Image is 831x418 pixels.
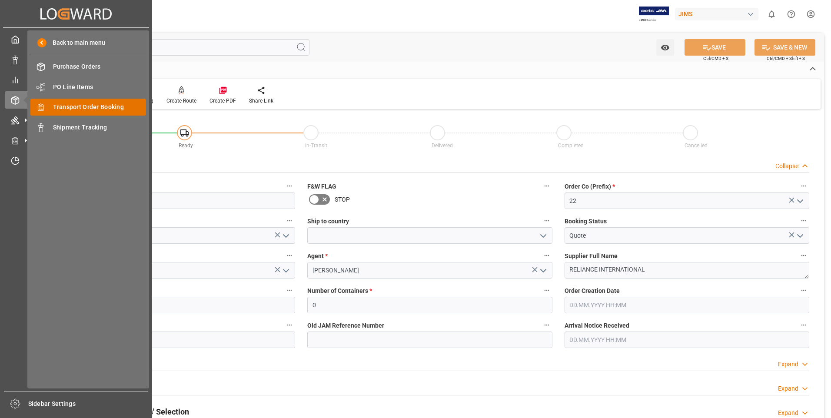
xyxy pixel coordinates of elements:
[284,215,295,226] button: Country of Origin (Suffix) *
[47,38,105,47] span: Back to main menu
[279,229,292,242] button: open menu
[778,408,798,418] div: Expand
[30,99,146,116] a: Transport Order Booking
[305,143,327,149] span: In-Transit
[30,119,146,136] a: Shipment Tracking
[249,97,273,105] div: Share Link
[335,195,350,204] span: STOP
[685,143,708,149] span: Cancelled
[565,297,809,313] input: DD.MM.YYYY HH:MM
[284,250,295,261] button: Shipment type *
[755,39,815,56] button: SAVE & NEW
[284,180,295,192] button: JAM Reference Number
[30,78,146,95] a: PO Line Items
[541,285,552,296] button: Number of Containers *
[541,215,552,226] button: Ship to country
[541,250,552,261] button: Agent *
[307,286,372,295] span: Number of Containers
[5,152,147,169] a: Timeslot Management V2
[536,229,549,242] button: open menu
[50,332,295,348] input: DD.MM.YYYY
[793,229,806,242] button: open menu
[565,286,620,295] span: Order Creation Date
[565,182,615,191] span: Order Co (Prefix)
[541,319,552,331] button: Old JAM Reference Number
[53,103,146,112] span: Transport Order Booking
[307,182,336,191] span: F&W FLAG
[28,399,149,408] span: Sidebar Settings
[675,6,762,22] button: JIMS
[793,194,806,208] button: open menu
[798,285,809,296] button: Order Creation Date
[565,332,809,348] input: DD.MM.YYYY HH:MM
[767,55,805,62] span: Ctrl/CMD + Shift + S
[558,143,584,149] span: Completed
[639,7,669,22] img: Exertis%20JAM%20-%20Email%20Logo.jpg_1722504956.jpg
[685,39,745,56] button: SAVE
[279,264,292,277] button: open menu
[656,39,674,56] button: open menu
[778,384,798,393] div: Expand
[307,217,349,226] span: Ship to country
[565,252,618,261] span: Supplier Full Name
[762,4,781,24] button: show 0 new notifications
[179,143,193,149] span: Ready
[284,285,295,296] button: Supplier Number
[307,321,384,330] span: Old JAM Reference Number
[5,31,147,48] a: My Cockpit
[798,180,809,192] button: Order Co (Prefix) *
[209,97,236,105] div: Create PDF
[675,8,758,20] div: JIMS
[536,264,549,277] button: open menu
[284,319,295,331] button: Ready Date *
[40,39,309,56] input: Search Fields
[53,123,146,132] span: Shipment Tracking
[565,321,629,330] span: Arrival Notice Received
[565,217,607,226] span: Booking Status
[781,4,801,24] button: Help Center
[166,97,196,105] div: Create Route
[798,319,809,331] button: Arrival Notice Received
[30,58,146,75] a: Purchase Orders
[778,360,798,369] div: Expand
[432,143,453,149] span: Delivered
[565,262,809,279] textarea: RELIANCE INTERNATIONAL
[541,180,552,192] button: F&W FLAG
[307,252,328,261] span: Agent
[5,71,147,88] a: My Reports
[775,162,798,171] div: Collapse
[798,250,809,261] button: Supplier Full Name
[5,51,147,68] a: Data Management
[703,55,728,62] span: Ctrl/CMD + S
[798,215,809,226] button: Booking Status
[53,83,146,92] span: PO Line Items
[53,62,146,71] span: Purchase Orders
[50,227,295,244] input: Type to search/select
